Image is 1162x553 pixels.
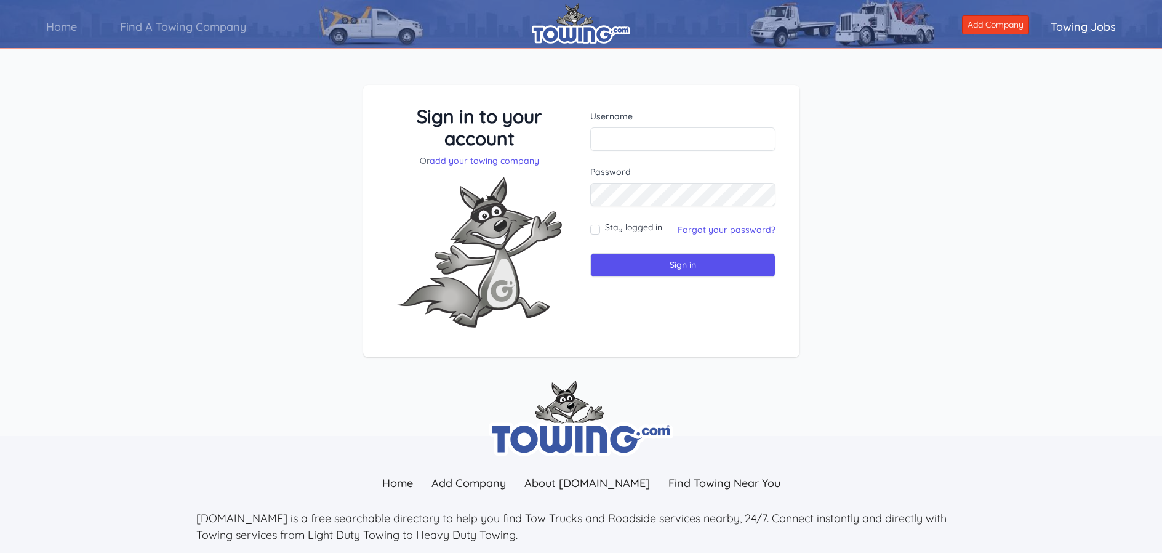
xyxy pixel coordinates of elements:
[1029,9,1137,44] a: Towing Jobs
[489,381,673,456] img: towing
[25,9,98,44] a: Home
[590,110,775,123] label: Username
[590,253,775,277] input: Sign in
[422,470,515,496] a: Add Company
[590,166,775,178] label: Password
[98,9,268,44] a: Find A Towing Company
[373,470,422,496] a: Home
[532,3,630,44] img: logo.png
[387,155,572,167] p: Or
[515,470,659,496] a: About [DOMAIN_NAME]
[659,470,790,496] a: Find Towing Near You
[962,15,1029,34] a: Add Company
[387,167,572,337] img: Fox-Excited.png
[605,221,662,233] label: Stay logged in
[196,510,966,543] p: [DOMAIN_NAME] is a free searchable directory to help you find Tow Trucks and Roadside services ne...
[430,155,539,166] a: add your towing company
[387,105,572,150] h3: Sign in to your account
[678,224,775,235] a: Forgot your password?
